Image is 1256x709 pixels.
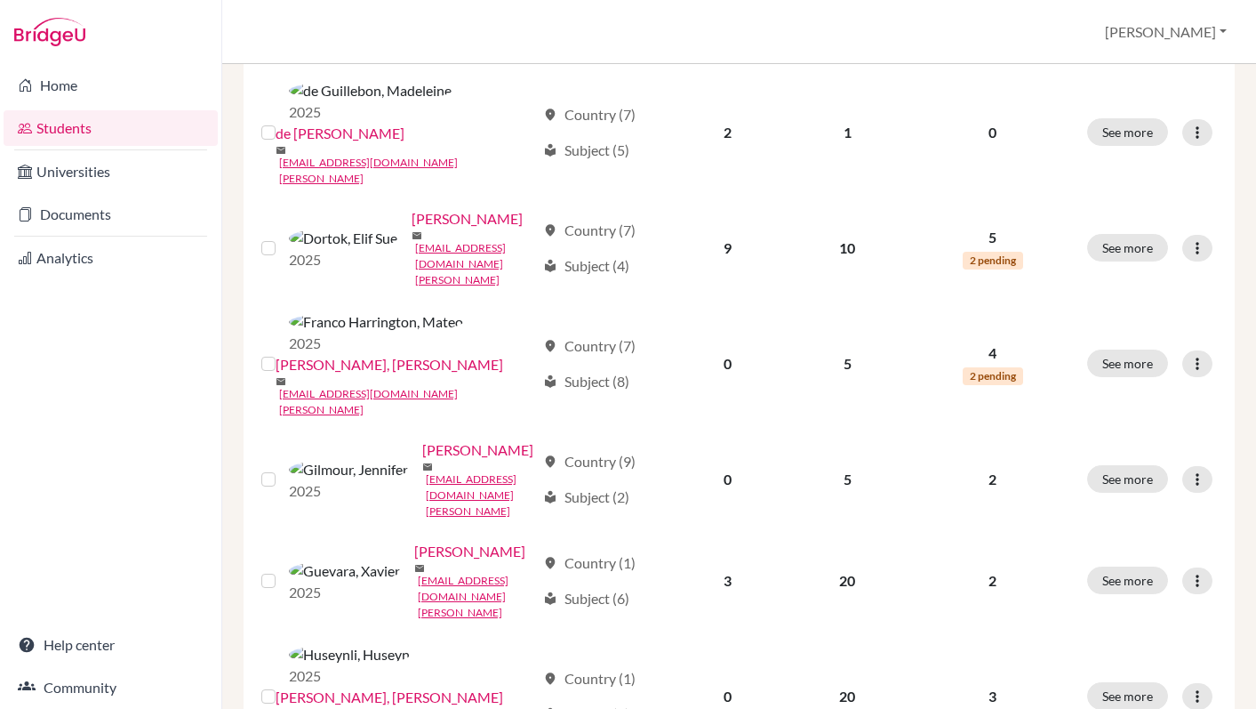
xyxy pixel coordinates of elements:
td: 0 [669,299,786,429]
img: Franco Harrington, Mateo [289,311,463,333]
a: [EMAIL_ADDRESS][DOMAIN_NAME][PERSON_NAME] [279,155,535,187]
span: mail [276,376,286,387]
button: See more [1087,118,1168,146]
button: [PERSON_NAME] [1097,15,1235,49]
div: Subject (6) [543,588,629,609]
span: mail [414,563,425,574]
p: 5 [919,227,1066,248]
td: 3 [669,530,786,632]
a: Universities [4,154,218,189]
td: 9 [669,197,786,299]
img: Bridge-U [14,18,85,46]
a: [PERSON_NAME] [414,541,525,562]
span: local_library [543,375,557,389]
p: 2025 [289,665,410,687]
p: 2025 [289,480,408,502]
a: [EMAIL_ADDRESS][DOMAIN_NAME][PERSON_NAME] [415,240,535,288]
td: 2 [669,68,786,197]
div: Country (7) [543,220,636,241]
td: 20 [786,530,908,632]
span: location_on [543,108,557,122]
span: 2 pending [963,252,1023,270]
div: Subject (4) [543,255,629,277]
span: 2 pending [963,367,1023,385]
a: [PERSON_NAME] [422,439,533,461]
a: Community [4,670,218,705]
span: location_on [543,455,557,469]
p: 2025 [289,582,400,603]
p: 2025 [289,101,452,123]
button: See more [1087,234,1168,262]
div: Country (9) [543,451,636,472]
a: Documents [4,197,218,232]
div: Subject (5) [543,140,629,161]
a: [PERSON_NAME], [PERSON_NAME] [276,687,503,708]
span: local_library [543,592,557,606]
a: [EMAIL_ADDRESS][DOMAIN_NAME][PERSON_NAME] [279,386,535,418]
button: See more [1087,465,1168,493]
button: See more [1087,350,1168,377]
div: Subject (8) [543,371,629,392]
span: local_library [543,143,557,157]
span: local_library [543,259,557,273]
span: location_on [543,339,557,353]
div: Country (7) [543,335,636,357]
a: Analytics [4,240,218,276]
p: 2 [919,469,1066,490]
span: location_on [543,556,557,570]
a: Help center [4,627,218,663]
p: 4 [919,342,1066,364]
img: Guevara, Xavier [289,560,400,582]
img: de Guillebon, Madeleine [289,80,452,101]
span: mail [276,145,286,156]
a: de [PERSON_NAME] [276,123,404,144]
img: Gilmour, Jennifer [289,459,408,480]
div: Country (1) [543,552,636,574]
p: 2025 [289,333,463,354]
div: Subject (2) [543,487,629,508]
p: 2 [919,570,1066,592]
td: 10 [786,197,908,299]
a: Home [4,68,218,103]
td: 5 [786,429,908,530]
span: location_on [543,223,557,238]
a: [EMAIL_ADDRESS][DOMAIN_NAME][PERSON_NAME] [426,471,535,520]
a: [PERSON_NAME] [412,208,523,230]
img: Dortok, Elif Sue [289,228,397,249]
img: Huseynli, Huseyn [289,644,410,665]
a: Students [4,110,218,146]
p: 2025 [289,249,397,270]
td: 1 [786,68,908,197]
div: Country (7) [543,104,636,125]
p: 0 [919,122,1066,143]
span: mail [422,462,433,472]
a: [PERSON_NAME], [PERSON_NAME] [276,354,503,375]
span: mail [412,230,422,241]
span: location_on [543,672,557,686]
td: 0 [669,429,786,530]
div: Country (1) [543,668,636,689]
button: See more [1087,567,1168,594]
p: 3 [919,686,1066,707]
span: local_library [543,490,557,504]
a: [EMAIL_ADDRESS][DOMAIN_NAME][PERSON_NAME] [418,573,535,621]
td: 5 [786,299,908,429]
